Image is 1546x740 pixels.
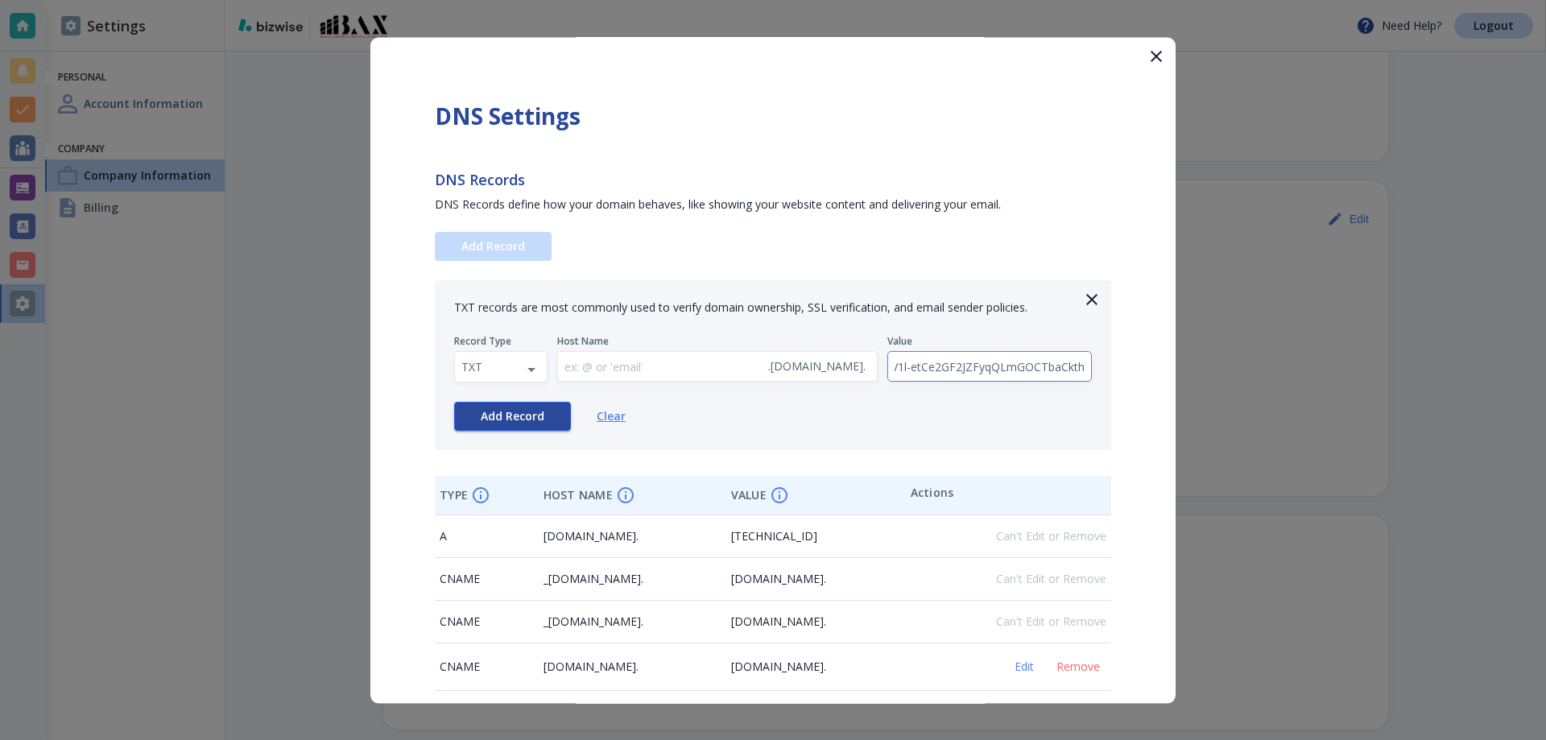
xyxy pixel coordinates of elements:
[1050,656,1106,677] button: Remove
[440,659,480,674] span: CNAME
[435,101,581,131] strong: DNS Settings
[440,488,468,502] h4: TYPE
[731,659,826,674] span: [DOMAIN_NAME].
[996,614,1106,629] span: Can't Edit or Remove
[558,352,762,382] input: ex: @ or 'email'
[998,656,1050,677] button: Edit
[1056,661,1100,672] span: Remove
[887,335,1093,348] p: Value
[454,402,571,431] button: Add Record
[1005,661,1044,672] span: Edit
[557,335,878,348] p: Host Name
[440,528,447,544] span: A
[544,571,643,586] span: _[DOMAIN_NAME].
[996,528,1106,544] span: Can't Edit or Remove
[544,659,639,674] span: [DOMAIN_NAME].
[768,358,866,374] span: . [DOMAIN_NAME] .
[597,408,626,424] button: Clear
[911,486,954,500] h4: Actions
[435,169,1111,190] h2: DNS Records
[544,528,639,544] span: [DOMAIN_NAME].
[481,411,544,422] span: Add Record
[731,488,767,502] h4: VALUE
[888,352,1092,382] input: ex: string of characters
[440,571,480,586] span: CNAME
[544,614,643,629] span: _[DOMAIN_NAME].
[996,571,1106,586] span: Can't Edit or Remove
[731,614,826,629] span: [DOMAIN_NAME].
[731,571,826,586] span: [DOMAIN_NAME].
[435,196,1001,212] span: DNS Records define how your domain behaves, like showing your website content and delivering your...
[731,528,817,544] span: [TECHNICAL_ID]
[544,488,613,502] h4: HOST NAME
[455,352,547,382] div: TXT
[454,300,1027,315] span: TXT records are most commonly used to verify domain ownership, SSL verification, and email sender...
[454,335,548,348] p: Record Type
[440,614,480,629] span: CNAME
